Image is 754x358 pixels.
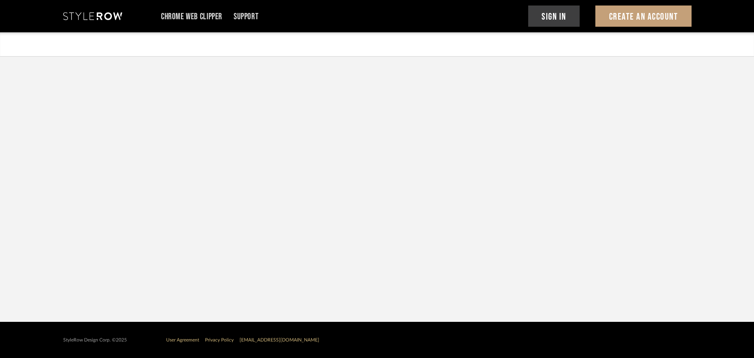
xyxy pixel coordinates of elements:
button: Sign In [528,6,580,27]
a: Support [234,13,258,20]
button: Create An Account [595,6,692,27]
a: Chrome Web Clipper [161,13,222,20]
a: User Agreement [166,338,199,342]
a: Privacy Policy [205,338,234,342]
a: [EMAIL_ADDRESS][DOMAIN_NAME] [240,338,319,342]
div: StyleRow Design Corp. ©2025 [63,337,127,343]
